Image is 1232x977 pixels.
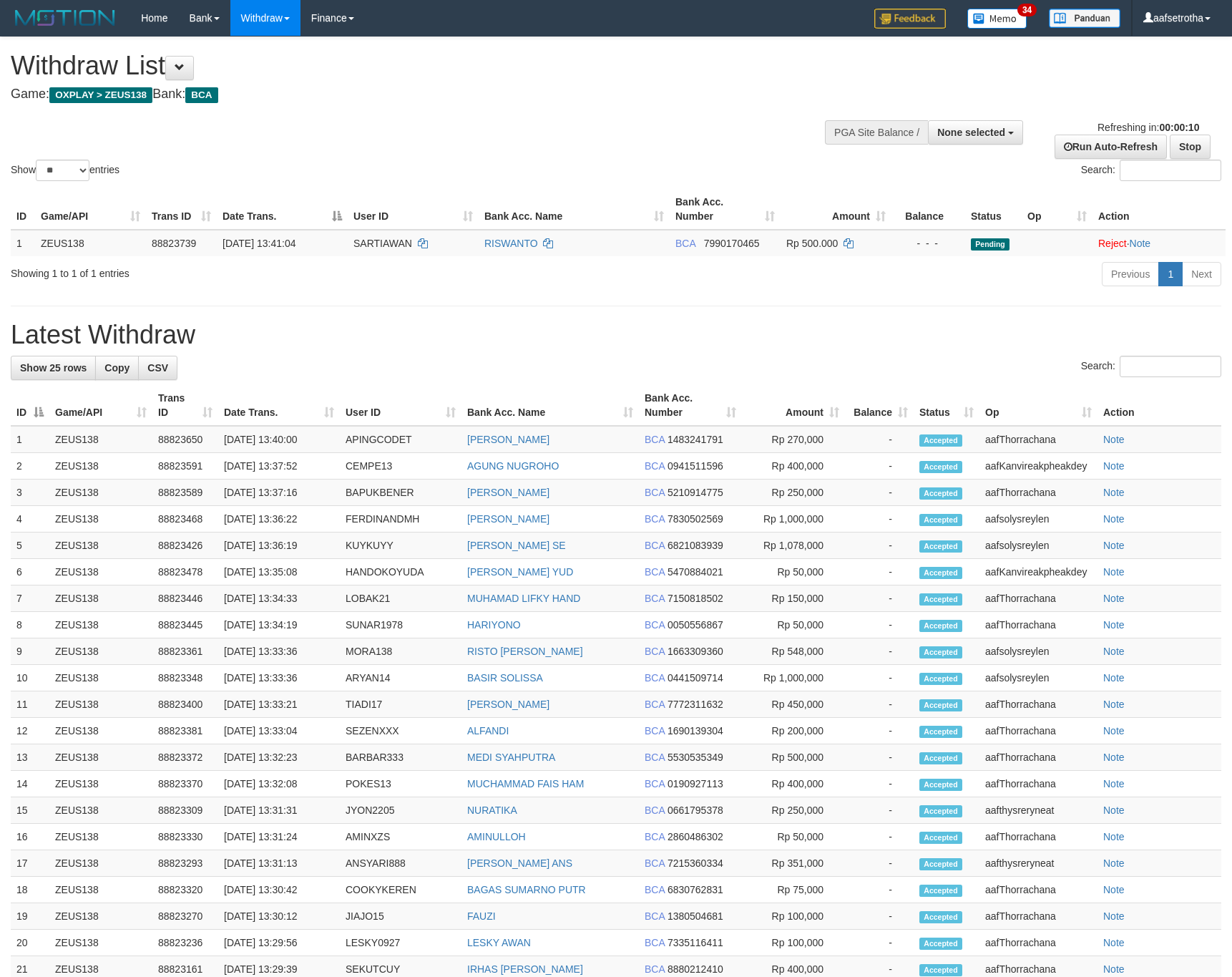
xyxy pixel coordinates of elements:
[668,725,723,737] span: Copy 1690139304 to clipboard
[1102,262,1159,286] a: Previous
[353,238,412,249] span: SARTIAWAN
[467,937,531,948] a: LESKY AWAN
[218,612,340,638] td: [DATE] 13:34:19
[49,718,152,744] td: ZEUS138
[979,824,1097,850] td: aafThorrachana
[152,665,218,691] td: 88823348
[1103,963,1125,975] a: Note
[645,646,665,657] span: BCA
[668,513,723,525] span: Copy 7830502569 to clipboard
[340,533,461,559] td: KUYKUYY
[897,236,959,251] div: - - -
[645,460,665,472] span: BCA
[1081,160,1221,181] label: Search:
[49,797,152,824] td: ZEUS138
[35,189,146,230] th: Game/API: activate to sort column ascending
[845,771,914,797] td: -
[11,189,35,230] th: ID
[152,744,218,771] td: 88823372
[704,238,760,249] span: Copy 7990170465 to clipboard
[845,612,914,638] td: -
[218,453,340,480] td: [DATE] 13:37:52
[668,752,723,763] span: Copy 5530535349 to clipboard
[1022,189,1092,230] th: Op: activate to sort column ascending
[668,593,723,604] span: Copy 7150818502 to clipboard
[218,638,340,665] td: [DATE] 13:33:36
[11,506,49,533] td: 4
[11,797,49,824] td: 15
[845,585,914,612] td: -
[49,850,152,877] td: ZEUS138
[668,778,723,789] span: Copy 0190927113 to clipboard
[1103,937,1125,948] a: Note
[49,559,152,585] td: ZEUS138
[49,824,152,850] td: ZEUS138
[152,718,218,744] td: 88823381
[919,673,962,685] span: Accepted
[49,385,152,426] th: Game/API: activate to sort column ascending
[340,638,461,665] td: MORA138
[742,824,845,850] td: Rp 50,000
[979,850,1097,877] td: aafthysreryneat
[1017,4,1037,16] span: 34
[670,189,781,230] th: Bank Acc. Number: activate to sort column ascending
[845,797,914,824] td: -
[340,718,461,744] td: SEZENXXX
[152,797,218,824] td: 88823309
[185,87,217,103] span: BCA
[218,385,340,426] th: Date Trans.: activate to sort column ascending
[467,593,580,604] a: MUHAMAD LIFKY HAND
[645,434,665,445] span: BCA
[218,665,340,691] td: [DATE] 13:33:36
[11,744,49,771] td: 13
[645,566,665,578] span: BCA
[152,638,218,665] td: 88823361
[340,506,461,533] td: FERDINANDMH
[645,725,665,737] span: BCA
[979,585,1097,612] td: aafThorrachana
[1103,805,1125,816] a: Note
[979,691,1097,718] td: aafThorrachana
[36,160,89,181] select: Showentries
[1103,884,1125,895] a: Note
[668,857,723,869] span: Copy 7215360334 to clipboard
[979,506,1097,533] td: aafsolysreylen
[218,559,340,585] td: [DATE] 13:35:08
[1103,699,1125,710] a: Note
[1182,262,1221,286] a: Next
[467,857,572,869] a: [PERSON_NAME] ANS
[11,385,49,426] th: ID: activate to sort column descending
[919,487,962,500] span: Accepted
[467,831,526,842] a: AMINULLOH
[937,127,1005,138] span: None selected
[152,824,218,850] td: 88823330
[11,638,49,665] td: 9
[340,824,461,850] td: AMINXZS
[1103,434,1125,445] a: Note
[340,480,461,506] td: BAPUKBENER
[218,797,340,824] td: [DATE] 13:31:31
[11,7,119,29] img: MOTION_logo.png
[668,619,723,631] span: Copy 0050556867 to clipboard
[11,230,35,256] td: 1
[919,699,962,711] span: Accepted
[340,426,461,453] td: APINGCODET
[467,434,549,445] a: [PERSON_NAME]
[742,744,845,771] td: Rp 500,000
[11,824,49,850] td: 16
[786,238,838,249] span: Rp 500.000
[979,533,1097,559] td: aafsolysreylen
[340,744,461,771] td: BARBAR333
[645,805,665,816] span: BCA
[223,238,295,249] span: [DATE] 13:41:04
[845,506,914,533] td: -
[1103,778,1125,789] a: Note
[1170,135,1211,159] a: Stop
[20,362,87,374] span: Show 25 rows
[11,665,49,691] td: 10
[348,189,479,230] th: User ID: activate to sort column ascending
[152,533,218,559] td: 88823426
[49,426,152,453] td: ZEUS138
[1103,752,1125,763] a: Note
[1097,385,1221,426] th: Action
